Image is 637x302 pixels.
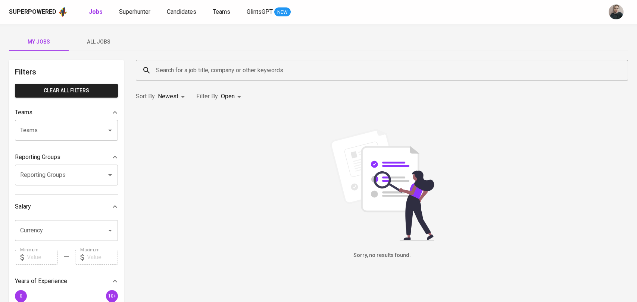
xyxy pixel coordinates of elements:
a: GlintsGPT NEW [247,7,291,17]
span: NEW [274,9,291,16]
p: Reporting Groups [15,153,60,162]
button: Open [105,170,115,180]
p: Sort By [136,92,155,101]
input: Value [27,250,58,265]
div: Reporting Groups [15,150,118,165]
button: Open [105,225,115,236]
span: My Jobs [13,37,64,47]
span: Open [221,93,235,100]
a: Candidates [167,7,198,17]
a: Teams [213,7,232,17]
span: 0 [19,293,22,298]
input: Value [87,250,118,265]
div: Years of Experience [15,274,118,289]
span: 10+ [108,293,116,298]
span: GlintsGPT [247,8,273,15]
a: Superpoweredapp logo [9,6,68,18]
img: file_searching.svg [326,129,438,241]
div: Teams [15,105,118,120]
p: Newest [158,92,178,101]
span: All Jobs [73,37,124,47]
div: Salary [15,199,118,214]
h6: Sorry, no results found. [136,251,628,260]
a: Superhunter [119,7,152,17]
span: Clear All filters [21,86,112,95]
p: Salary [15,202,31,211]
span: Teams [213,8,230,15]
img: app logo [58,6,68,18]
img: rani.kulsum@glints.com [609,4,624,19]
button: Open [105,125,115,136]
p: Years of Experience [15,277,67,286]
h6: Filters [15,66,118,78]
b: Jobs [89,8,103,15]
p: Teams [15,108,32,117]
a: Jobs [89,7,104,17]
div: Open [221,90,244,104]
div: Superpowered [9,8,56,16]
div: Newest [158,90,187,104]
span: Superhunter [119,8,150,15]
p: Filter By [196,92,218,101]
span: Candidates [167,8,196,15]
button: Clear All filters [15,84,118,98]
